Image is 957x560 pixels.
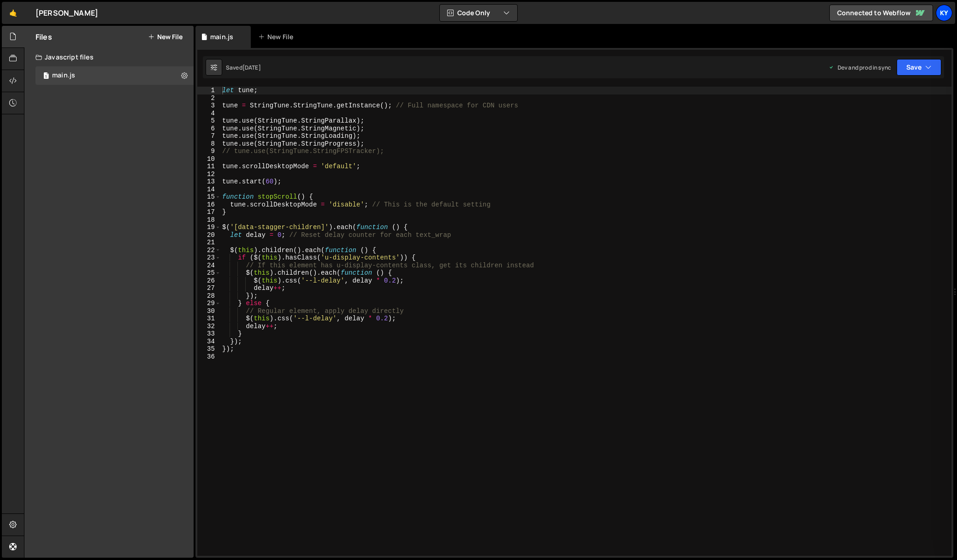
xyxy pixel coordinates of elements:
div: 19 [197,224,221,231]
div: 13 [197,178,221,186]
div: 2 [197,94,221,102]
h2: Files [35,32,52,42]
div: 27 [197,284,221,292]
div: 24 [197,262,221,270]
div: 31 [197,315,221,323]
div: 14 [197,186,221,194]
div: 5 [197,117,221,125]
div: 28 [197,292,221,300]
div: main.js [52,71,75,80]
div: 1 [197,87,221,94]
div: Javascript files [24,48,194,66]
div: 7 [197,132,221,140]
div: Dev and prod in sync [828,64,891,71]
div: 14077/35895.js [35,66,194,85]
div: 10 [197,155,221,163]
div: 36 [197,353,221,361]
div: [DATE] [242,64,261,71]
div: 6 [197,125,221,133]
div: 16 [197,201,221,209]
div: 29 [197,300,221,307]
div: 4 [197,110,221,118]
button: Save [897,59,941,76]
button: Code Only [440,5,517,21]
div: Saved [226,64,261,71]
div: 8 [197,140,221,148]
a: Connected to Webflow [829,5,933,21]
div: 9 [197,147,221,155]
div: 3 [197,102,221,110]
div: [PERSON_NAME] [35,7,98,18]
div: 22 [197,247,221,254]
div: 23 [197,254,221,262]
div: 34 [197,338,221,346]
div: main.js [210,32,233,41]
div: 15 [197,193,221,201]
button: New File [148,33,183,41]
div: 18 [197,216,221,224]
div: 21 [197,239,221,247]
a: Ky [936,5,952,21]
div: 32 [197,323,221,330]
div: 25 [197,269,221,277]
div: 17 [197,208,221,216]
div: 33 [197,330,221,338]
div: 35 [197,345,221,353]
div: 11 [197,163,221,171]
div: 26 [197,277,221,285]
div: 20 [197,231,221,239]
div: 12 [197,171,221,178]
div: 30 [197,307,221,315]
span: 1 [43,73,49,80]
a: 🤙 [2,2,24,24]
div: New File [258,32,297,41]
